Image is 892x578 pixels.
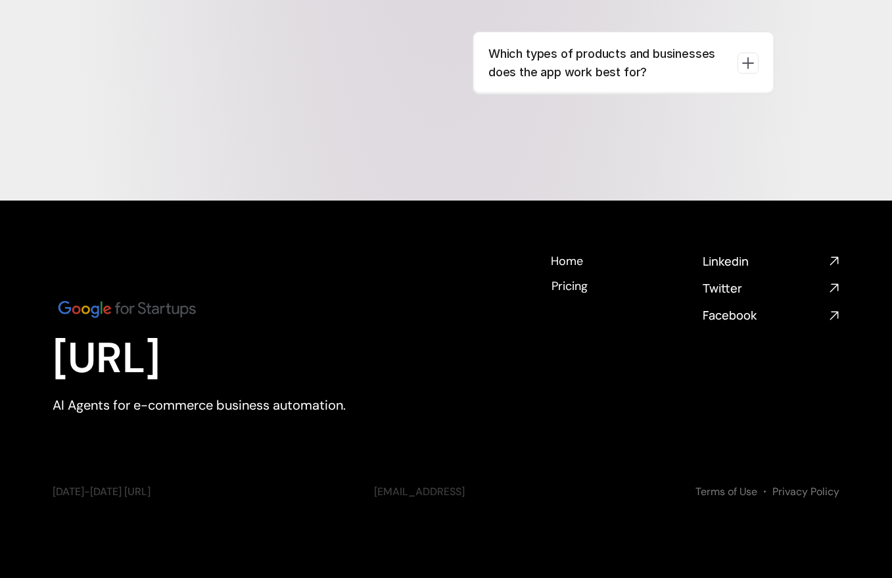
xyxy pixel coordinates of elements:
[53,333,414,384] h1: [URL]
[695,485,757,498] a: Terms of Use
[703,253,839,270] a: Linkedin
[703,280,824,297] h4: Twitter
[772,485,839,498] a: Privacy Policy
[550,253,584,268] a: Home
[703,280,839,297] a: Twitter
[550,253,687,293] nav: Footer navigation
[53,485,348,499] p: [DATE]-[DATE] [URL]
[703,307,839,324] a: Facebook
[703,253,824,270] h4: Linkedin
[703,307,824,324] h4: Facebook
[552,278,588,295] h4: Pricing
[550,278,588,293] a: Pricing
[374,485,465,498] a: [EMAIL_ADDRESS]
[53,396,414,414] p: AI Agents for e-commerce business automation.
[551,253,583,270] h4: Home
[488,45,727,82] p: Which types of products and businesses does the app work best for?
[703,253,839,324] nav: Social media links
